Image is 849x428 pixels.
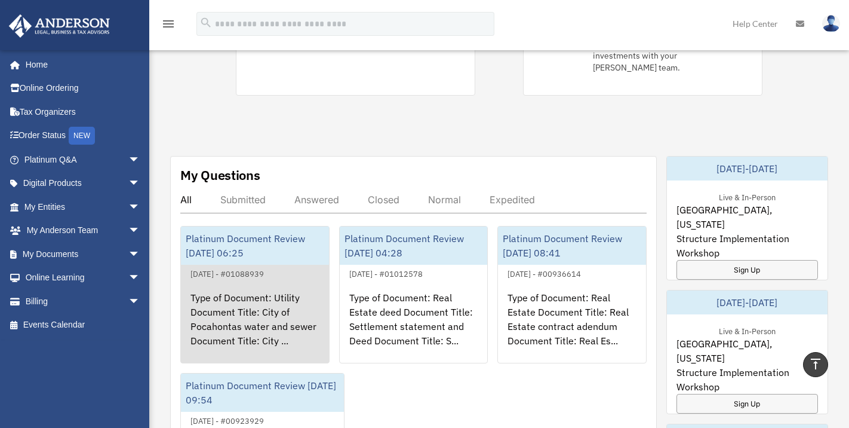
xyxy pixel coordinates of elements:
[8,289,158,313] a: Billingarrow_drop_down
[199,16,213,29] i: search
[181,267,273,279] div: [DATE] - #01088939
[497,226,647,363] a: Platinum Document Review [DATE] 08:41[DATE] - #00936614Type of Document: Real Estate Document Tit...
[8,53,152,77] a: Home
[8,100,158,124] a: Tax Organizers
[667,157,828,181] div: [DATE]-[DATE]
[428,194,461,206] div: Normal
[339,226,488,363] a: Platinum Document Review [DATE] 04:28[DATE] - #01012578Type of Document: Real Estate deed Documen...
[220,194,266,206] div: Submitted
[8,148,158,172] a: Platinum Q&Aarrow_drop_down
[803,352,828,377] a: vertical_align_top
[181,414,273,426] div: [DATE] - #00923929
[8,124,158,148] a: Order StatusNEW
[676,203,819,231] span: [GEOGRAPHIC_DATA], [US_STATE]
[181,281,329,374] div: Type of Document: Utility Document Title: City of Pocahontas water and sewer Document Title: City...
[808,357,823,371] i: vertical_align_top
[667,291,828,314] div: [DATE]-[DATE]
[340,267,432,279] div: [DATE] - #01012578
[676,260,819,280] a: Sign Up
[181,374,344,412] div: Platinum Document Review [DATE] 09:54
[340,281,488,374] div: Type of Document: Real Estate deed Document Title: Settlement statement and Deed Document Title: ...
[676,337,819,365] span: [GEOGRAPHIC_DATA], [US_STATE]
[161,17,176,31] i: menu
[128,148,152,172] span: arrow_drop_down
[294,194,339,206] div: Answered
[128,242,152,267] span: arrow_drop_down
[368,194,399,206] div: Closed
[128,266,152,291] span: arrow_drop_down
[181,227,329,265] div: Platinum Document Review [DATE] 06:25
[180,166,260,184] div: My Questions
[128,195,152,219] span: arrow_drop_down
[709,324,785,337] div: Live & In-Person
[8,242,158,266] a: My Documentsarrow_drop_down
[8,195,158,219] a: My Entitiesarrow_drop_down
[8,313,158,337] a: Events Calendar
[128,172,152,196] span: arrow_drop_down
[676,365,819,394] span: Structure Implementation Workshop
[128,219,152,243] span: arrow_drop_down
[8,219,158,243] a: My Anderson Teamarrow_drop_down
[340,227,488,265] div: Platinum Document Review [DATE] 04:28
[8,266,158,290] a: Online Learningarrow_drop_down
[498,281,646,374] div: Type of Document: Real Estate Document Title: Real Estate contract adendum Document Title: Real E...
[498,267,590,279] div: [DATE] - #00936614
[180,226,330,363] a: Platinum Document Review [DATE] 06:25[DATE] - #01088939Type of Document: Utility Document Title: ...
[676,231,819,260] span: Structure Implementation Workshop
[161,21,176,31] a: menu
[5,14,113,38] img: Anderson Advisors Platinum Portal
[822,15,840,32] img: User Pic
[709,190,785,203] div: Live & In-Person
[8,77,158,100] a: Online Ordering
[498,227,646,265] div: Platinum Document Review [DATE] 08:41
[128,289,152,314] span: arrow_drop_down
[69,127,95,145] div: NEW
[490,194,535,206] div: Expedited
[180,194,192,206] div: All
[8,172,158,195] a: Digital Productsarrow_drop_down
[676,394,819,414] a: Sign Up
